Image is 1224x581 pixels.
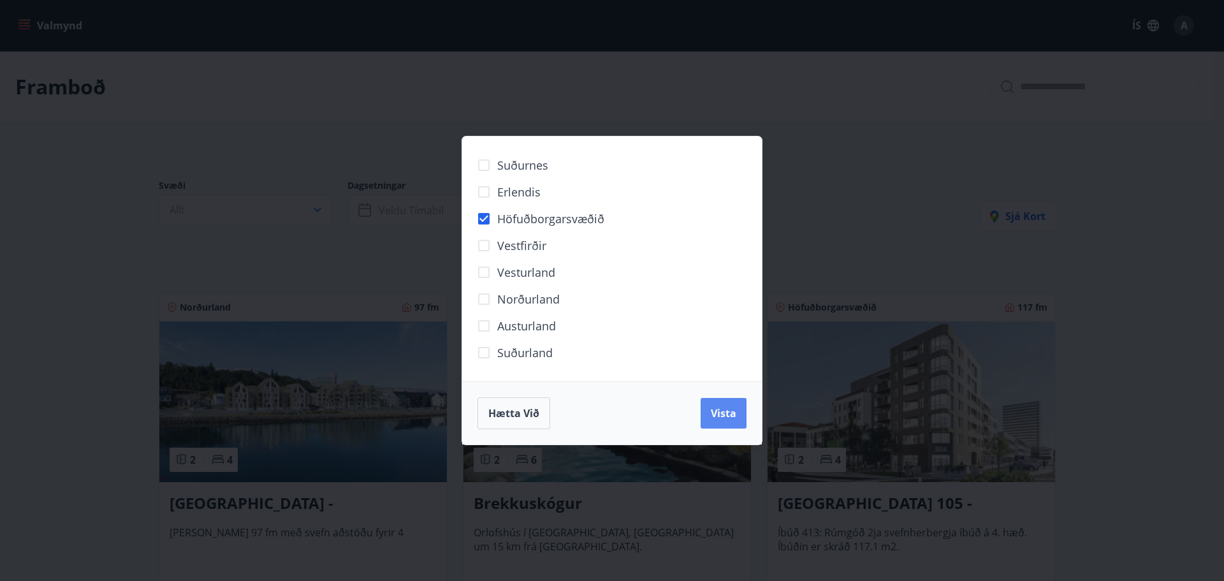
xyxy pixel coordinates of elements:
[497,210,604,227] span: Höfuðborgarsvæðið
[497,344,553,361] span: Suðurland
[701,398,747,429] button: Vista
[497,184,541,200] span: Erlendis
[497,157,548,173] span: Suðurnes
[488,406,539,420] span: Hætta við
[497,318,556,334] span: Austurland
[497,237,546,254] span: Vestfirðir
[497,291,560,307] span: Norðurland
[497,264,555,281] span: Vesturland
[711,406,736,420] span: Vista
[477,397,550,429] button: Hætta við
